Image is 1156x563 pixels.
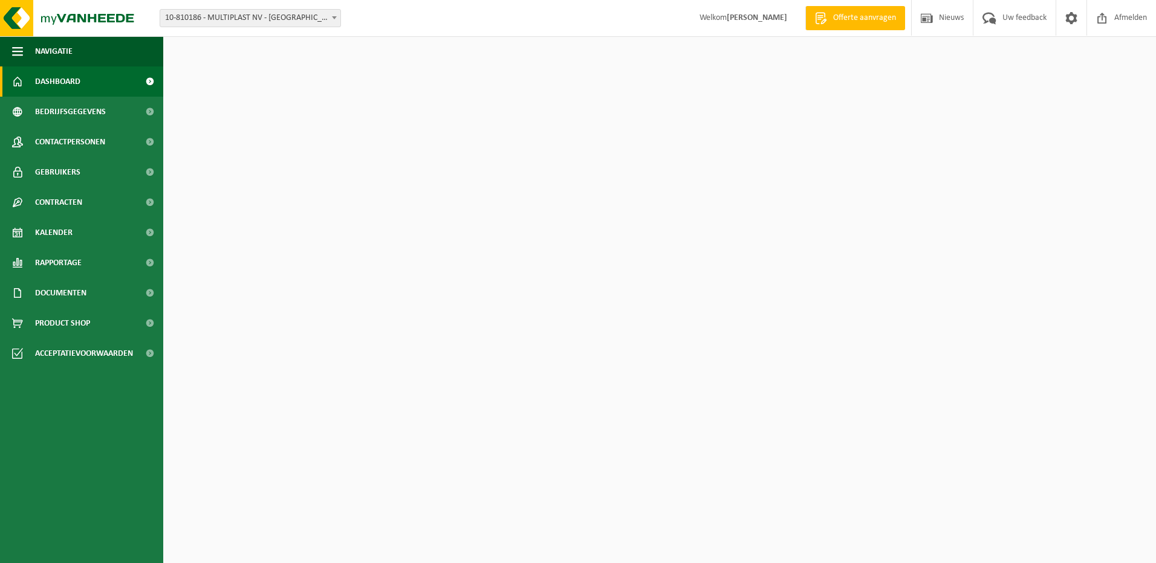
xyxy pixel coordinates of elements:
span: Bedrijfsgegevens [35,97,106,127]
span: 10-810186 - MULTIPLAST NV - DENDERMONDE [160,10,340,27]
span: Rapportage [35,248,82,278]
a: Offerte aanvragen [805,6,905,30]
span: Documenten [35,278,86,308]
span: Offerte aanvragen [830,12,899,24]
span: 10-810186 - MULTIPLAST NV - DENDERMONDE [160,9,341,27]
strong: [PERSON_NAME] [727,13,787,22]
span: Gebruikers [35,157,80,187]
span: Navigatie [35,36,73,66]
span: Dashboard [35,66,80,97]
span: Kalender [35,217,73,248]
span: Contactpersonen [35,127,105,157]
span: Contracten [35,187,82,217]
span: Product Shop [35,308,90,338]
span: Acceptatievoorwaarden [35,338,133,368]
